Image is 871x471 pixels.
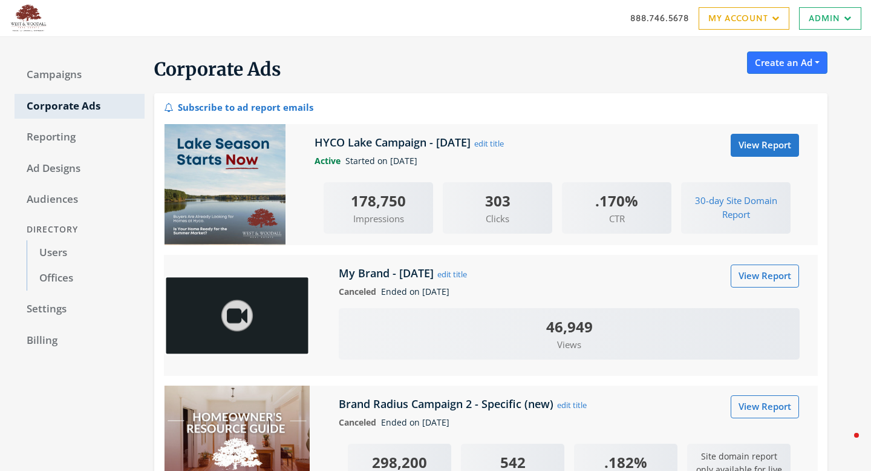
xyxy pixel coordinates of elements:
[339,266,437,280] h5: My Brand - [DATE]
[731,134,799,156] a: View Report
[799,7,861,30] a: Admin
[830,430,859,459] iframe: Intercom live chat
[339,286,381,297] span: Canceled
[339,417,381,428] span: Canceled
[315,135,474,150] h5: HYCO Lake Campaign - [DATE]
[747,51,827,74] button: Create an Ad
[154,58,281,81] span: Corporate Ads
[324,212,433,226] span: Impressions
[15,328,145,354] a: Billing
[330,416,809,429] div: Ended on [DATE]
[681,189,791,226] button: 30-day Site Domain Report
[443,212,552,226] span: Clicks
[731,265,799,287] a: View Report
[27,266,145,291] a: Offices
[27,240,145,266] a: Users
[15,219,145,241] div: Directory
[15,187,145,212] a: Audiences
[630,12,689,24] a: 888.746.5678
[699,7,789,30] a: My Account
[15,297,145,322] a: Settings
[164,98,313,114] div: Subscribe to ad report emails
[165,124,285,245] img: HYCO Lake Campaign - 2024-03-26
[165,275,310,357] img: My Brand - 2022-03-29
[10,3,47,33] img: Adwerx
[437,268,468,281] button: edit title
[443,189,552,212] div: 303
[305,154,809,168] div: Started on [DATE]
[339,338,800,352] span: Views
[15,156,145,182] a: Ad Designs
[15,94,145,119] a: Corporate Ads
[474,137,504,150] button: edit title
[15,125,145,150] a: Reporting
[324,189,433,212] div: 178,750
[339,397,556,411] h5: Brand Radius Campaign 2 - Specific (new)
[556,398,587,412] button: edit title
[562,189,671,212] div: .170%
[315,155,345,166] span: Active
[731,395,799,418] a: View Report
[562,212,671,226] span: CTR
[339,315,800,338] div: 46,949
[330,285,809,298] div: Ended on [DATE]
[15,62,145,88] a: Campaigns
